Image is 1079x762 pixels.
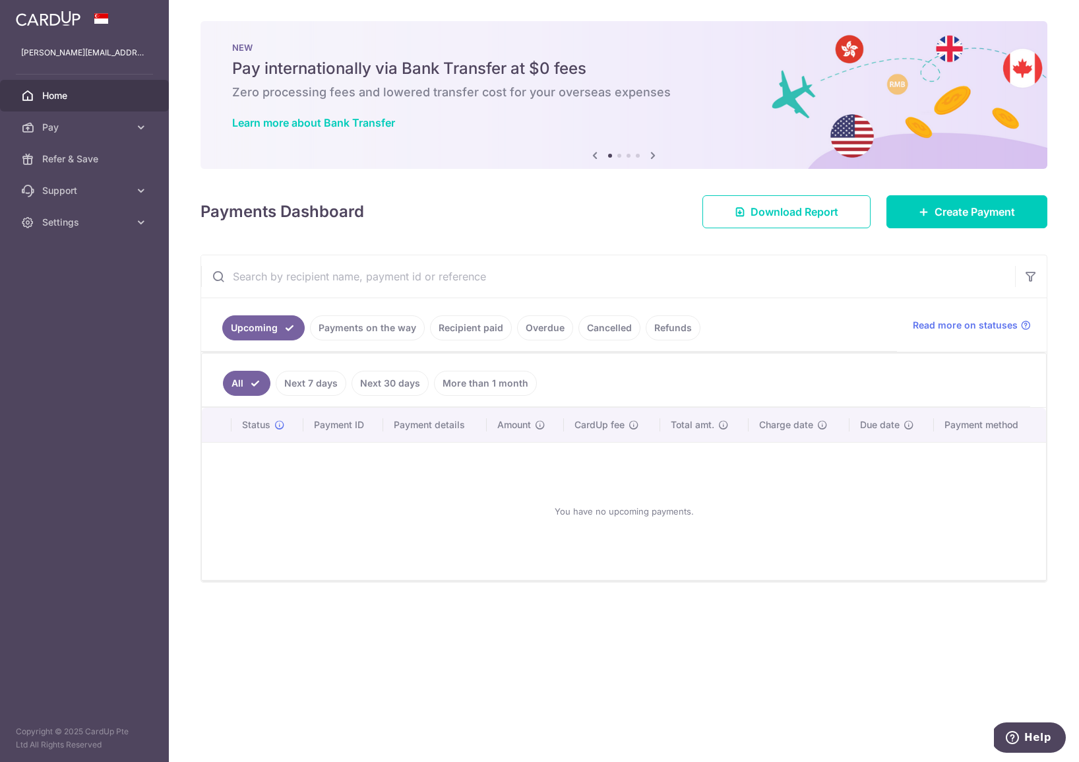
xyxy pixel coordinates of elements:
[935,204,1015,220] span: Create Payment
[200,21,1047,169] img: Bank transfer banner
[860,418,900,431] span: Due date
[232,84,1016,100] h6: Zero processing fees and lowered transfer cost for your overseas expenses
[218,453,1030,569] div: You have no upcoming payments.
[646,315,700,340] a: Refunds
[232,42,1016,53] p: NEW
[934,408,1046,442] th: Payment method
[223,371,270,396] a: All
[303,408,383,442] th: Payment ID
[671,418,714,431] span: Total amt.
[578,315,640,340] a: Cancelled
[994,722,1066,755] iframe: Opens a widget where you can find more information
[574,418,625,431] span: CardUp fee
[16,11,80,26] img: CardUp
[201,255,1015,298] input: Search by recipient name, payment id or reference
[42,216,129,229] span: Settings
[352,371,429,396] a: Next 30 days
[42,121,129,134] span: Pay
[42,152,129,166] span: Refer & Save
[42,184,129,197] span: Support
[242,418,270,431] span: Status
[430,315,512,340] a: Recipient paid
[232,116,395,129] a: Learn more about Bank Transfer
[310,315,425,340] a: Payments on the way
[383,408,487,442] th: Payment details
[913,319,1018,332] span: Read more on statuses
[434,371,537,396] a: More than 1 month
[759,418,813,431] span: Charge date
[42,89,129,102] span: Home
[200,200,364,224] h4: Payments Dashboard
[913,319,1031,332] a: Read more on statuses
[21,46,148,59] p: [PERSON_NAME][EMAIL_ADDRESS][DOMAIN_NAME]
[232,58,1016,79] h5: Pay internationally via Bank Transfer at $0 fees
[751,204,838,220] span: Download Report
[702,195,871,228] a: Download Report
[497,418,531,431] span: Amount
[222,315,305,340] a: Upcoming
[886,195,1047,228] a: Create Payment
[517,315,573,340] a: Overdue
[276,371,346,396] a: Next 7 days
